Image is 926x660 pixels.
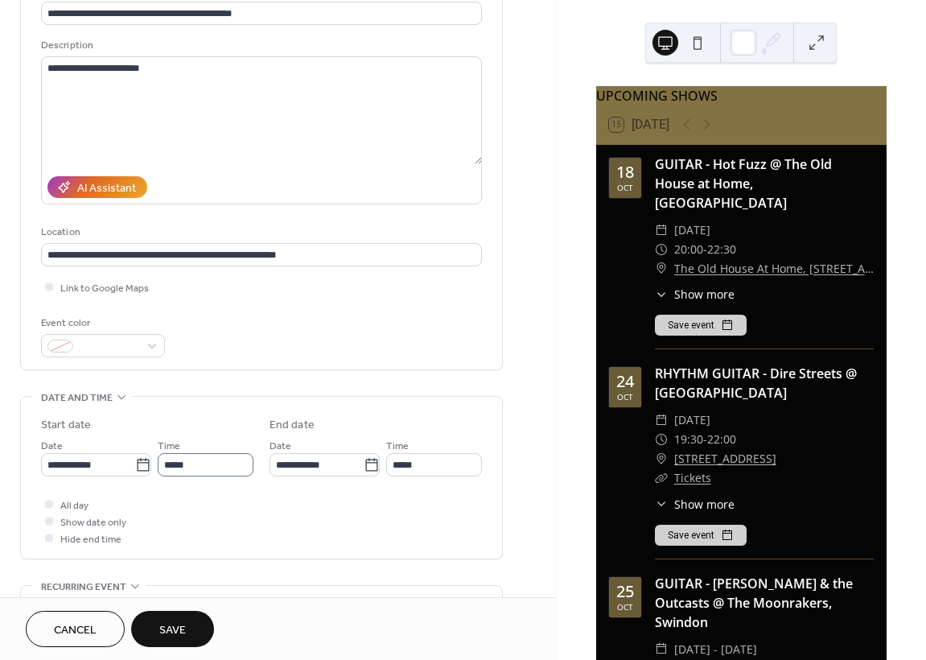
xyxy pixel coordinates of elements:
div: ​ [655,430,668,449]
div: Description [41,37,479,54]
div: ​ [655,468,668,488]
span: Date [270,438,291,455]
div: ​ [655,640,668,659]
span: Date and time [41,390,113,406]
button: Save [131,611,214,647]
div: 25 [616,584,634,600]
div: ​ [655,259,668,278]
div: ​ [655,496,668,513]
div: GUITAR - Hot Fuzz @ The Old House at Home, [GEOGRAPHIC_DATA] [655,155,874,212]
span: Time [158,438,180,455]
div: ​ [655,286,668,303]
div: ​ [655,410,668,430]
div: Start date [41,417,91,434]
span: [DATE] [674,410,710,430]
span: 20:00 [674,240,703,259]
div: AI Assistant [77,180,136,197]
span: Time [386,438,409,455]
span: - [703,430,707,449]
span: 22:30 [707,240,736,259]
span: Show more [674,496,735,513]
button: Save event [655,525,747,546]
span: 22:00 [707,430,736,449]
span: [DATE] - [DATE] [674,640,757,659]
a: GUITAR - [PERSON_NAME] & the Outcasts @ The Moonrakers, Swindon [655,575,853,631]
span: All day [60,497,88,514]
div: Oct [617,393,633,401]
div: End date [270,417,315,434]
div: ​ [655,221,668,240]
button: Save event [655,315,747,336]
a: The Old House At Home, [STREET_ADDRESS] [674,259,874,278]
span: Date [41,438,63,455]
a: RHYTHM GUITAR - Dire Streets @ [GEOGRAPHIC_DATA] [655,365,857,402]
div: Event color [41,315,162,332]
span: - [703,240,707,259]
span: Show more [674,286,735,303]
a: [STREET_ADDRESS] [674,449,776,468]
span: Recurring event [41,579,126,596]
button: ​Show more [655,496,735,513]
a: Tickets [674,470,711,485]
div: Location [41,224,479,241]
button: Cancel [26,611,125,647]
div: Oct [617,184,633,192]
span: 19:30 [674,430,703,449]
span: Show date only [60,514,126,531]
div: Oct [617,603,633,611]
div: ​ [655,449,668,468]
div: ​ [655,240,668,259]
button: ​Show more [655,286,735,303]
div: 18 [616,164,634,180]
span: Save [159,622,186,639]
button: AI Assistant [47,176,147,198]
div: UPCOMING SHOWS [596,86,887,105]
span: Hide end time [60,531,121,548]
span: Cancel [54,622,97,639]
div: 24 [616,373,634,390]
span: [DATE] [674,221,710,240]
span: Link to Google Maps [60,280,149,297]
